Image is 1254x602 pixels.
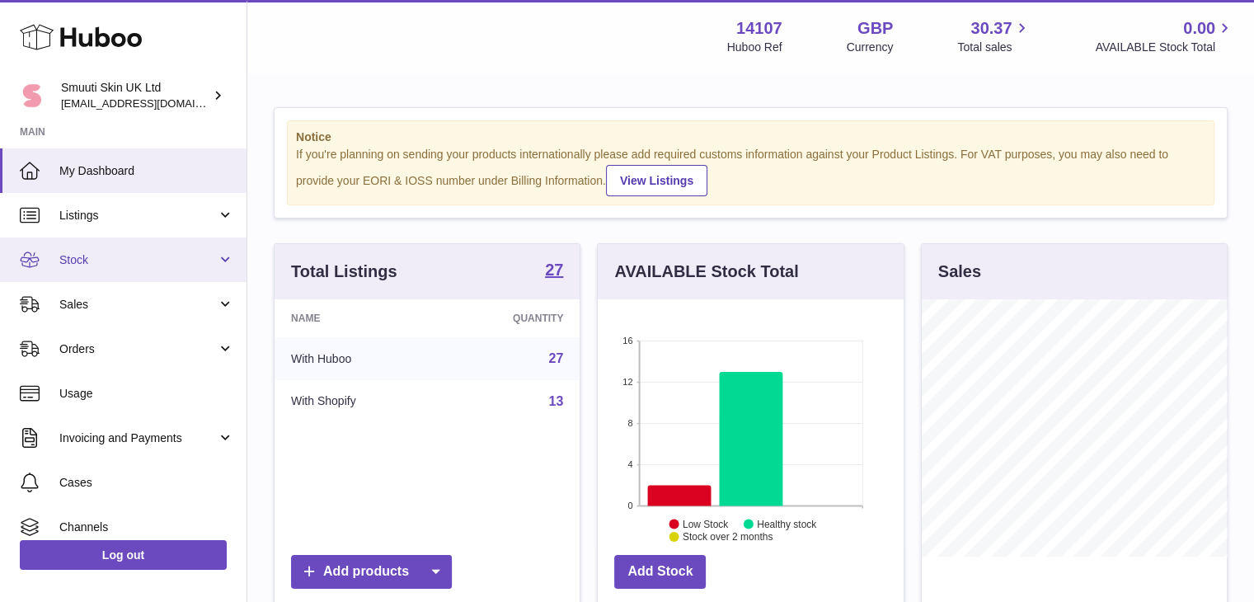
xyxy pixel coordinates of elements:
[1095,40,1234,55] span: AVAILABLE Stock Total
[957,17,1031,55] a: 30.37 Total sales
[61,96,242,110] span: [EMAIL_ADDRESS][DOMAIN_NAME]
[606,165,707,196] a: View Listings
[275,380,439,423] td: With Shopify
[296,129,1205,145] strong: Notice
[296,147,1205,196] div: If you're planning on sending your products internationally please add required customs informati...
[61,80,209,111] div: Smuuti Skin UK Ltd
[549,394,564,408] a: 13
[549,351,564,365] a: 27
[757,518,817,529] text: Healthy stock
[628,501,633,510] text: 0
[857,17,893,40] strong: GBP
[938,261,981,283] h3: Sales
[59,297,217,313] span: Sales
[545,261,563,278] strong: 27
[1095,17,1234,55] a: 0.00 AVAILABLE Stock Total
[20,540,227,570] a: Log out
[623,377,633,387] text: 12
[439,299,580,337] th: Quantity
[59,386,234,402] span: Usage
[291,555,452,589] a: Add products
[623,336,633,346] text: 16
[628,418,633,428] text: 8
[1183,17,1215,40] span: 0.00
[727,40,782,55] div: Huboo Ref
[59,341,217,357] span: Orders
[20,83,45,108] img: Paivi.korvela@gmail.com
[545,261,563,281] a: 27
[614,261,798,283] h3: AVAILABLE Stock Total
[847,40,894,55] div: Currency
[275,299,439,337] th: Name
[291,261,397,283] h3: Total Listings
[59,163,234,179] span: My Dashboard
[59,252,217,268] span: Stock
[736,17,782,40] strong: 14107
[275,337,439,380] td: With Huboo
[628,459,633,469] text: 4
[683,518,729,529] text: Low Stock
[59,208,217,223] span: Listings
[59,520,234,535] span: Channels
[614,555,706,589] a: Add Stock
[683,531,773,543] text: Stock over 2 months
[970,17,1012,40] span: 30.37
[59,430,217,446] span: Invoicing and Payments
[59,475,234,491] span: Cases
[957,40,1031,55] span: Total sales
